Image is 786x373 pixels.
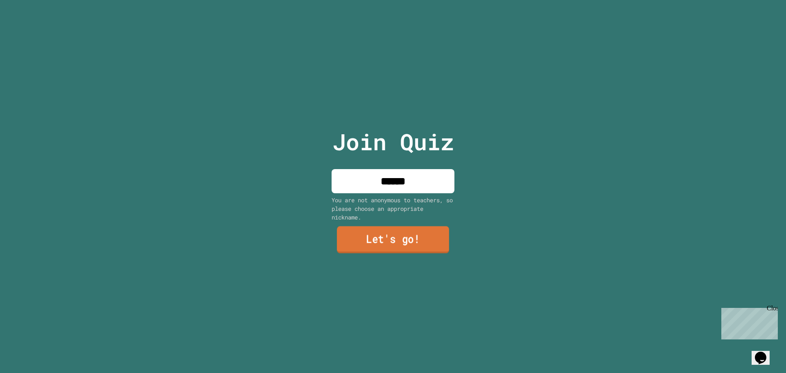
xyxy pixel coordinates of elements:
a: Let's go! [337,226,449,253]
p: Join Quiz [332,125,454,159]
div: Chat with us now!Close [3,3,56,52]
iframe: chat widget [718,305,778,339]
iframe: chat widget [752,340,778,365]
div: You are not anonymous to teachers, so please choose an appropriate nickname. [332,196,454,222]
